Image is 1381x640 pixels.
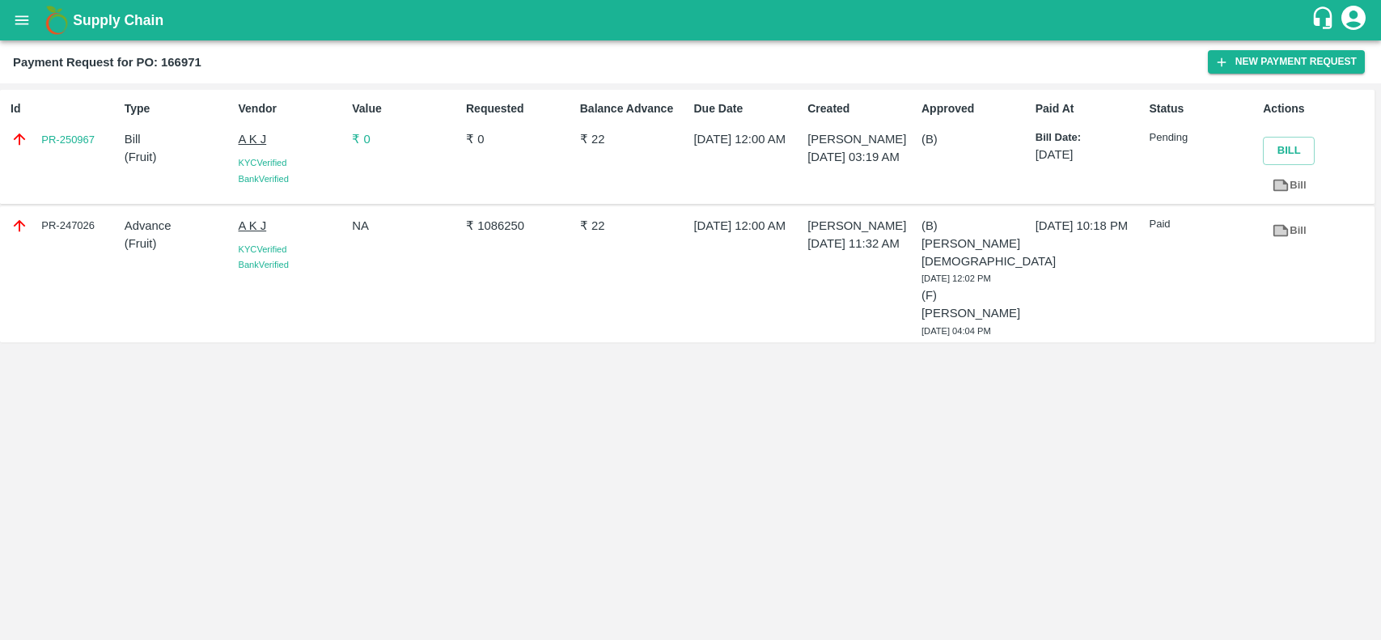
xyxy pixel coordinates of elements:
p: Status [1150,100,1257,117]
p: [DATE] 03:19 AM [807,148,915,166]
p: (F) [PERSON_NAME] [921,286,1029,323]
p: Vendor [239,100,346,117]
p: [DATE] 11:32 AM [807,235,915,252]
p: ₹ 0 [352,130,460,148]
p: [PERSON_NAME] [807,130,915,148]
p: ₹ 0 [466,130,574,148]
p: Type [125,100,232,117]
p: A K J [239,217,346,235]
a: Supply Chain [73,9,1311,32]
p: Approved [921,100,1029,117]
p: Due Date [694,100,802,117]
p: Requested [466,100,574,117]
div: PR-247026 [11,217,118,235]
b: Supply Chain [73,12,163,28]
span: Bank Verified [239,260,289,269]
p: A K J [239,130,346,148]
p: Paid [1150,217,1257,232]
a: Bill [1263,217,1315,245]
p: ₹ 1086250 [466,217,574,235]
p: Advance [125,217,232,235]
p: [DATE] [1036,146,1143,163]
p: Bill Date: [1036,130,1143,146]
p: [PERSON_NAME] [807,217,915,235]
p: Balance Advance [580,100,688,117]
p: [DATE] 10:18 PM [1036,217,1143,235]
p: Pending [1150,130,1257,146]
p: ( Fruit ) [125,148,232,166]
p: [DATE] 12:00 AM [694,130,802,148]
p: ₹ 22 [580,217,688,235]
p: Paid At [1036,100,1143,117]
span: [DATE] 04:04 PM [921,326,991,336]
button: New Payment Request [1208,50,1365,74]
p: ( Fruit ) [125,235,232,252]
p: Value [352,100,460,117]
b: Payment Request for PO: 166971 [13,56,201,69]
button: open drawer [3,2,40,39]
div: account of current user [1339,3,1368,37]
p: NA [352,217,460,235]
p: Id [11,100,118,117]
p: (B) [PERSON_NAME][DEMOGRAPHIC_DATA] [921,217,1029,271]
button: Bill [1263,137,1315,165]
span: Bank Verified [239,174,289,184]
span: KYC Verified [239,244,287,254]
p: (B) [921,130,1029,148]
span: KYC Verified [239,158,287,167]
p: ₹ 22 [580,130,688,148]
p: Bill [125,130,232,148]
a: PR-250967 [41,132,95,148]
div: customer-support [1311,6,1339,35]
p: Actions [1263,100,1370,117]
p: Created [807,100,915,117]
a: Bill [1263,172,1315,200]
span: [DATE] 12:02 PM [921,273,991,283]
p: [DATE] 12:00 AM [694,217,802,235]
img: logo [40,4,73,36]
